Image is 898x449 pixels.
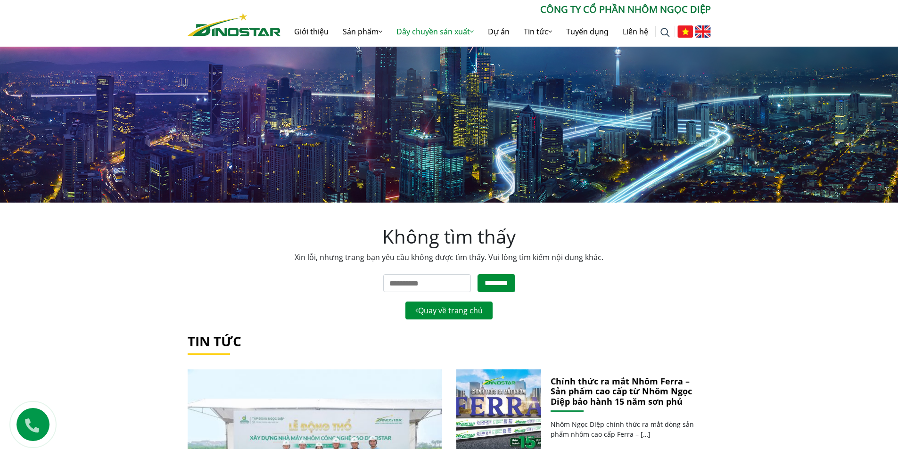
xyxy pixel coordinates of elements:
[188,13,281,36] img: Nhôm Dinostar
[188,225,711,248] h1: Không tìm thấy
[660,28,670,37] img: search
[695,25,711,38] img: English
[287,16,336,47] a: Giới thiệu
[281,2,711,16] p: CÔNG TY CỔ PHẦN NHÔM NGỌC DIỆP
[551,419,701,439] p: Nhôm Ngọc Diệp chính thức ra mắt dòng sản phẩm nhôm cao cấp Ferra – […]
[336,16,389,47] a: Sản phẩm
[559,16,616,47] a: Tuyển dụng
[389,16,481,47] a: Dây chuyền sản xuất
[616,16,655,47] a: Liên hệ
[517,16,559,47] a: Tin tức
[677,25,693,38] img: Tiếng Việt
[405,302,493,319] a: Quay về trang chủ
[481,16,517,47] a: Dự án
[188,252,711,263] p: Xin lỗi, nhưng trang bạn yêu cầu không được tìm thấy. Vui lòng tìm kiếm nội dung khác.
[551,376,701,407] a: Chính thức ra mắt Nhôm Ferra – Sản phẩm cao cấp từ Nhôm Ngọc Diệp bảo hành 15 năm sơn phủ
[188,332,241,350] a: Tin tức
